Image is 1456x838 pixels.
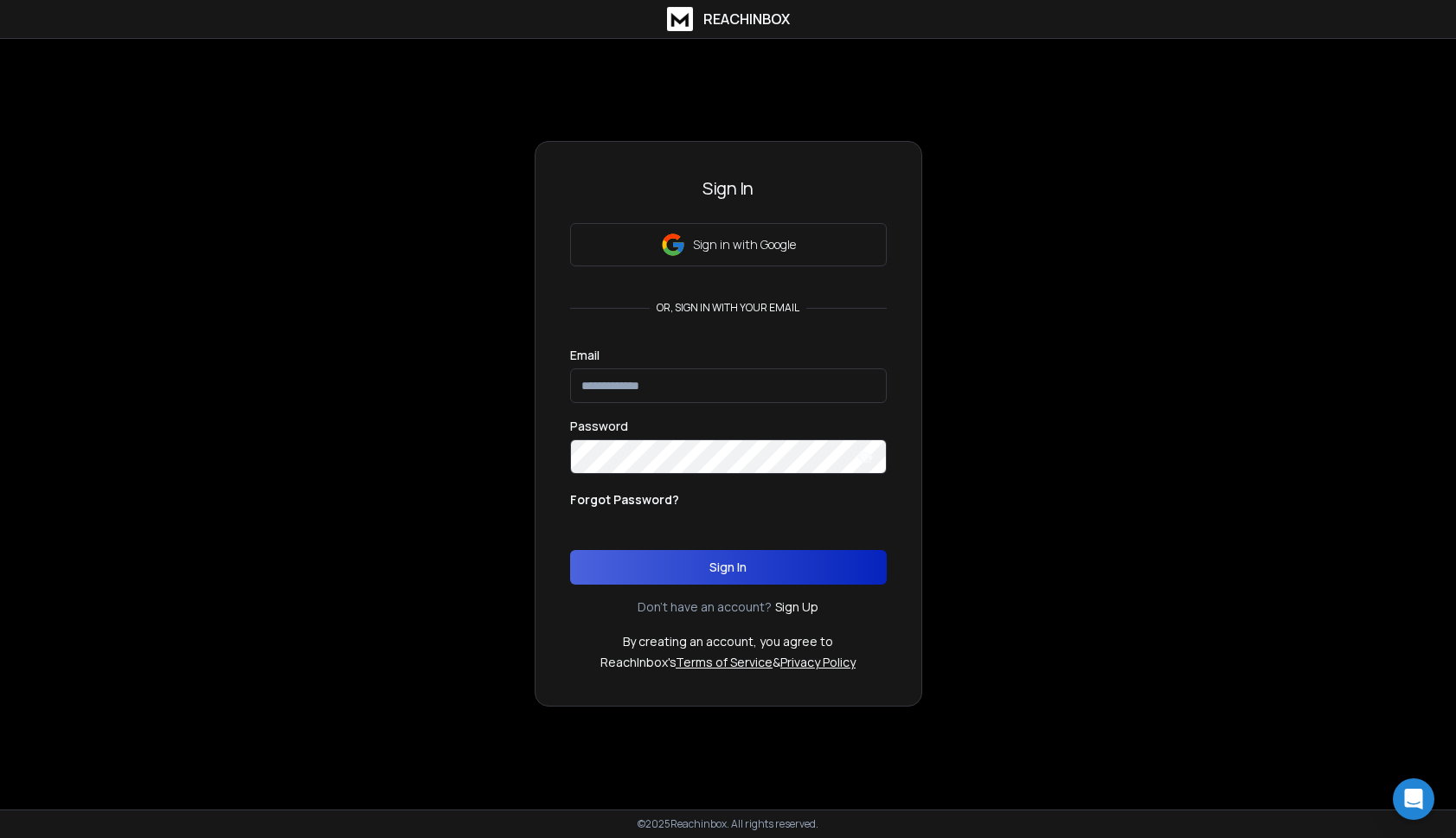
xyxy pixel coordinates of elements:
[703,9,790,29] h1: ReachInbox
[650,301,806,315] p: or, sign in with your email
[1393,778,1434,820] div: Open Intercom Messenger
[780,654,856,670] a: Privacy Policy
[623,633,833,650] p: By creating an account, you agree to
[693,236,796,253] p: Sign in with Google
[570,491,679,509] p: Forgot Password?
[775,598,818,616] a: Sign Up
[676,654,773,670] a: Terms of Service
[570,223,887,266] button: Sign in with Google
[570,420,628,432] label: Password
[667,7,693,31] img: logo
[600,654,856,671] p: ReachInbox's &
[638,817,818,831] p: © 2025 Reachinbox. All rights reserved.
[570,550,887,585] button: Sign In
[570,349,600,361] label: Email
[667,7,790,31] a: ReachInbox
[638,598,772,616] p: Don't have an account?
[570,176,887,201] h3: Sign In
